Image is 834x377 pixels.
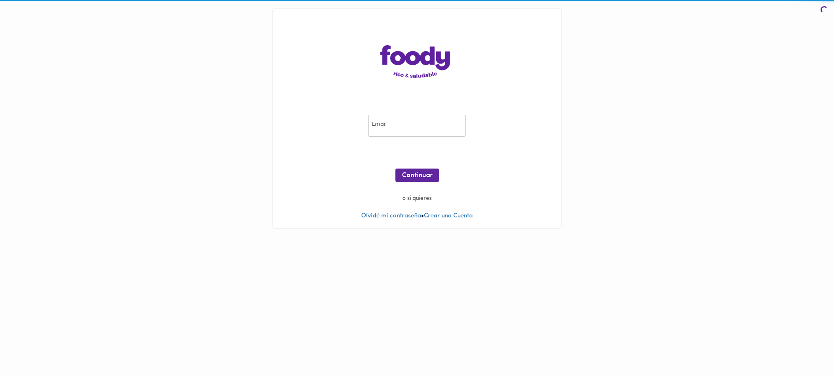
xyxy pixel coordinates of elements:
[787,330,826,369] iframe: Messagebird Livechat Widget
[397,195,437,202] span: o si quieres
[368,115,466,137] input: pepitoperez@gmail.com
[273,9,561,228] div: •
[402,172,432,180] span: Continuar
[395,169,439,182] button: Continuar
[380,45,454,78] img: logo-main-page.png
[361,213,421,219] a: Olvidé mi contraseña
[424,213,473,219] a: Crear una Cuenta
